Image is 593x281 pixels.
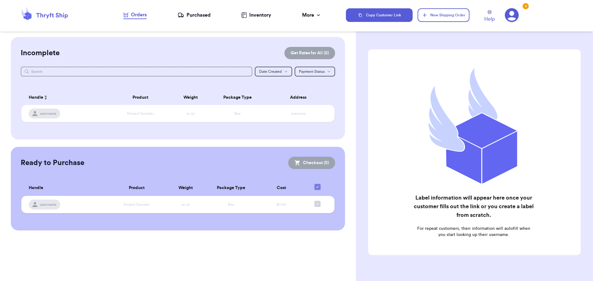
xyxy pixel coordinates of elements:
span: Striped Sweater [123,203,150,206]
span: username [40,202,57,207]
button: Copy Customer Link [346,8,413,22]
input: Search [21,67,253,76]
a: Help [484,10,495,23]
span: $0.00 [276,203,286,206]
span: Striped Sweater [127,112,154,115]
button: Get Rates for All (0) [284,47,335,59]
span: username [40,111,57,116]
th: Address [266,90,334,105]
span: xx oz [181,203,190,206]
button: Payment Status [295,67,335,76]
h2: Label information will appear here once your customer fills out the link or you create a label fr... [413,193,534,219]
span: Box [228,203,234,206]
button: Date Created [255,67,292,76]
button: Sort ascending [43,94,48,101]
span: Handle [29,185,43,191]
span: xx oz [186,112,195,115]
a: Purchased [178,11,211,19]
th: Package Type [209,90,266,105]
span: Box [234,112,241,115]
a: Inventory [241,11,271,19]
th: Package Type [204,180,259,196]
span: Date Created [259,70,282,73]
a: Orders [123,11,147,19]
span: Handle [29,94,43,101]
span: Payment Status [299,70,325,73]
th: Weight [172,90,209,105]
th: Product [109,90,172,105]
th: Cost [259,180,304,196]
th: Weight [167,180,204,196]
span: Help [484,15,495,23]
h2: Incomplete [21,48,60,58]
button: Checkout (0) [288,157,335,169]
h2: Ready to Purchase [21,158,84,168]
div: 3 [523,3,529,9]
div: More [302,11,322,19]
button: New Shipping Order [418,8,469,22]
th: Product [106,180,167,196]
p: For repeat customers, their information will autofill when you start looking up their username. [413,225,534,238]
a: 3 [505,8,519,22]
span: xxxxxxxx [291,112,306,115]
